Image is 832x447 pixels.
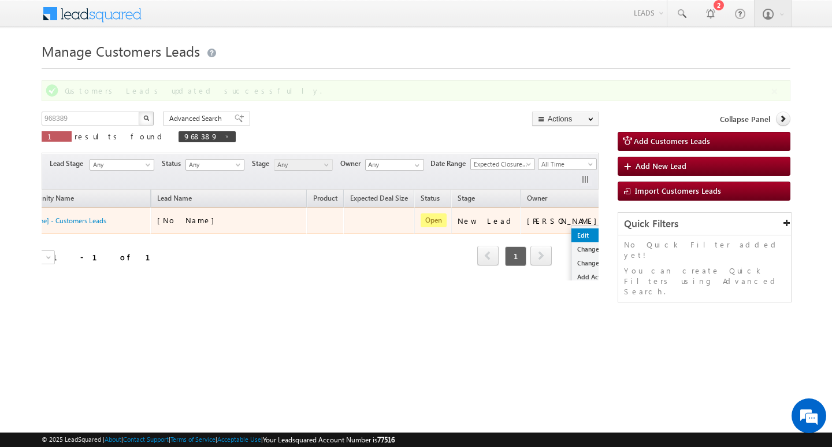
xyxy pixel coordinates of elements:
span: Add Customers Leads [634,136,710,146]
span: 968389 [184,131,218,141]
span: 1 [505,246,526,266]
span: Stage [458,194,475,202]
p: No Quick Filter added yet! [624,239,785,260]
textarea: Type your message and hit 'Enter' [15,107,211,346]
a: Any [90,159,154,171]
img: d_60004797649_company_0_60004797649 [20,61,49,76]
span: Lead Name [151,192,198,207]
span: Open [421,213,447,227]
a: Expected Closure Date [470,158,535,170]
span: Your Leadsquared Account Number is [263,435,395,444]
span: Expected Deal Size [350,194,408,202]
a: [No Name] - Customers Leads [16,216,106,225]
img: Search [143,115,149,121]
a: Expected Deal Size [344,192,414,207]
a: All Time [538,158,597,170]
span: Expected Closure Date [471,159,531,169]
div: 1 - 1 of 1 [53,250,164,264]
span: Add New Lead [636,161,686,171]
div: Minimize live chat window [190,6,217,34]
a: Acceptable Use [217,435,261,443]
a: Show All Items [408,160,423,171]
a: Opportunity Name [10,192,80,207]
span: next [530,246,552,265]
button: Actions [532,112,599,126]
a: Any [185,159,244,171]
span: Any [274,160,329,170]
a: Any [274,159,333,171]
span: Import Customers Leads [635,186,721,195]
a: Change Stage [571,256,629,270]
span: results found [75,131,166,141]
p: You can create Quick Filters using Advanced Search. [624,265,785,297]
span: Stage [252,158,274,169]
span: Collapse Panel [720,114,770,124]
a: next [530,247,552,265]
span: [No Name] [157,215,220,225]
div: Customers Leads updated successfully. [65,86,770,96]
a: Add Activity [571,270,629,284]
span: Product [313,194,337,202]
span: Opportunity Name [16,194,74,202]
span: Any [186,160,241,170]
a: Status [415,192,445,207]
span: Lead Stage [50,158,88,169]
em: Start Chat [157,356,210,372]
span: All Time [538,159,593,169]
span: Date Range [430,158,470,169]
span: 77516 [377,435,395,444]
a: Contact Support [123,435,169,443]
a: Change Owner [571,242,629,256]
div: New Lead [458,216,515,226]
div: Chat with us now [60,61,194,76]
a: Stage [452,192,481,207]
a: Edit [571,228,629,242]
div: [PERSON_NAME] [527,216,603,226]
span: Owner [527,194,547,202]
span: © 2025 LeadSquared | | | | | [42,434,395,445]
a: Terms of Service [170,435,216,443]
span: Owner [340,158,365,169]
span: prev [477,246,499,265]
span: Status [162,158,185,169]
a: About [105,435,121,443]
div: Quick Filters [618,213,791,235]
span: Any [90,160,150,170]
input: Type to Search [365,159,424,171]
span: Advanced Search [169,113,225,124]
span: Manage Customers Leads [42,42,200,60]
span: 1 [47,131,66,141]
a: prev [477,247,499,265]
